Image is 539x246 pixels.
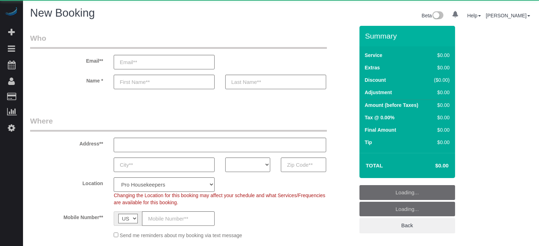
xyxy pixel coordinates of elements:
[25,211,108,221] label: Mobile Number**
[431,64,450,71] div: $0.00
[25,75,108,84] label: Name *
[431,52,450,59] div: $0.00
[142,211,215,226] input: Mobile Number**
[431,89,450,96] div: $0.00
[359,218,455,233] a: Back
[467,13,481,18] a: Help
[365,32,452,40] h3: Summary
[365,114,395,121] label: Tax @ 0.00%
[225,75,326,89] input: Last Name**
[431,114,450,121] div: $0.00
[365,64,380,71] label: Extras
[431,126,450,133] div: $0.00
[30,116,327,132] legend: Where
[431,102,450,109] div: $0.00
[281,158,326,172] input: Zip Code**
[431,139,450,146] div: $0.00
[414,163,448,169] h4: $0.00
[30,33,327,49] legend: Who
[365,89,392,96] label: Adjustment
[365,76,386,84] label: Discount
[486,13,530,18] a: [PERSON_NAME]
[365,102,418,109] label: Amount (before Taxes)
[114,75,215,89] input: First Name**
[30,7,95,19] span: New Booking
[432,11,443,21] img: New interface
[4,7,18,17] img: Automaid Logo
[25,177,108,187] label: Location
[114,193,325,205] span: Changing the Location for this booking may affect your schedule and what Services/Frequencies are...
[365,52,382,59] label: Service
[365,139,372,146] label: Tip
[120,233,242,238] span: Send me reminders about my booking via text message
[365,126,396,133] label: Final Amount
[366,162,383,168] strong: Total
[422,13,444,18] a: Beta
[431,76,450,84] div: ($0.00)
